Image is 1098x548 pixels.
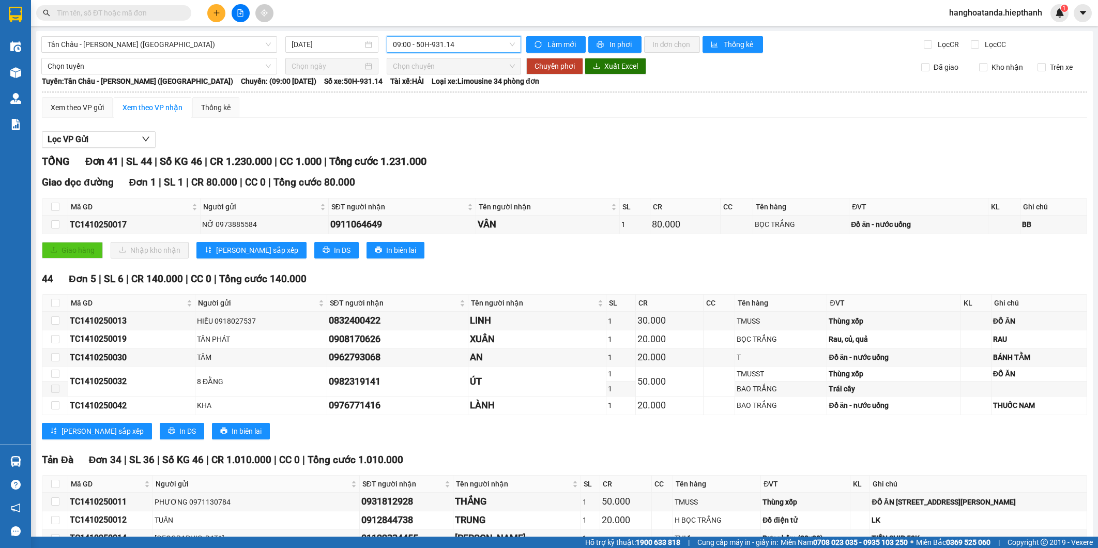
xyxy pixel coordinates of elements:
[329,216,476,234] td: 0911064649
[42,423,152,439] button: sort-ascending[PERSON_NAME] sắp xếp
[327,348,469,367] td: 0962793068
[1022,219,1085,230] div: BB
[51,102,104,113] div: Xem theo VP gửi
[11,480,21,490] span: question-circle
[70,399,193,412] div: TC1410250042
[1041,539,1048,546] span: copyright
[70,375,193,388] div: TC1410250032
[43,9,50,17] span: search
[455,531,579,545] div: [PERSON_NAME]
[961,295,992,312] th: KL
[393,58,514,74] span: Chọn chuyến
[850,476,871,493] th: KL
[697,537,778,548] span: Cung cấp máy in - giấy in:
[993,333,1085,345] div: RAU
[588,36,642,53] button: printerIn phơi
[186,273,188,285] span: |
[205,246,212,254] span: sort-ascending
[89,454,122,466] span: Đơn 34
[70,495,151,508] div: TC1410250011
[737,315,826,327] div: TMUSS
[11,526,21,536] span: message
[327,397,469,415] td: 0976771416
[168,427,175,435] span: printer
[104,273,124,285] span: SL 6
[69,273,96,285] span: Đơn 5
[71,297,185,309] span: Mã GD
[197,352,325,363] div: TÂM
[432,75,539,87] span: Loại xe: Limousine 34 phòng đơn
[57,7,179,19] input: Tìm tên, số ĐT hoặc mã đơn
[468,312,606,330] td: LINH
[68,511,153,529] td: TC1410250012
[673,476,761,493] th: Tên hàng
[652,476,673,493] th: CC
[157,454,160,466] span: |
[360,529,453,547] td: 01122334455
[468,367,606,397] td: ÚT
[11,503,21,513] span: notification
[156,478,349,490] span: Người gửi
[998,537,1000,548] span: |
[10,93,21,104] img: warehouse-icon
[688,537,690,548] span: |
[609,39,633,50] span: In phơi
[327,312,469,330] td: 0832400422
[600,476,652,493] th: CR
[583,514,598,526] div: 1
[327,330,469,348] td: 0908170626
[329,332,467,346] div: 0908170626
[393,37,514,52] span: 09:00 - 50H-931.14
[910,540,913,544] span: ⚪️
[179,425,196,437] span: In DS
[470,374,604,389] div: ÚT
[160,423,204,439] button: printerIn DS
[929,62,963,73] span: Đã giao
[274,155,277,168] span: |
[813,538,908,546] strong: 0708 023 035 - 0935 103 250
[308,454,403,466] span: Tổng cước 1.010.000
[323,246,330,254] span: printer
[583,496,598,508] div: 1
[872,496,1085,508] div: ĐỒ ĂN [STREET_ADDRESS][PERSON_NAME]
[455,513,579,527] div: TRUNG
[205,155,207,168] span: |
[159,176,161,188] span: |
[526,58,583,74] button: Chuyển phơi
[456,478,570,490] span: Tên người nhận
[636,295,703,312] th: CR
[941,6,1050,19] span: hanghoatanda.hiepthanh
[334,245,350,256] span: In DS
[762,532,848,544] div: Bưu phẩm (20x30)
[213,9,220,17] span: plus
[70,351,193,364] div: TC1410250030
[829,333,959,345] div: Rau, củ, quả
[273,176,355,188] span: Tổng cước 80.000
[232,425,262,437] span: In biên lai
[42,77,233,85] b: Tuyến: Tân Châu - [PERSON_NAME] ([GEOGRAPHIC_DATA])
[142,135,150,143] span: down
[71,478,142,490] span: Mã GD
[637,332,701,346] div: 20.000
[637,313,701,328] div: 30.000
[10,67,21,78] img: warehouse-icon
[329,313,467,328] div: 0832400422
[987,62,1027,73] span: Kho nhận
[761,476,850,493] th: ĐVT
[219,273,307,285] span: Tổng cước 140.000
[704,295,735,312] th: CC
[302,454,305,466] span: |
[637,398,701,413] div: 20.000
[762,496,848,508] div: Thùng xốp
[604,60,638,72] span: Xuất Excel
[711,41,720,49] span: bar-chart
[274,454,277,466] span: |
[675,514,759,526] div: H BỌC TRẮNG
[261,9,268,17] span: aim
[608,368,634,379] div: 1
[155,532,358,544] div: [GEOGRAPHIC_DATA]
[946,538,990,546] strong: 0369 525 060
[68,493,153,511] td: TC1410250011
[675,532,759,544] div: THƯ
[993,400,1085,411] div: THUỐC NAM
